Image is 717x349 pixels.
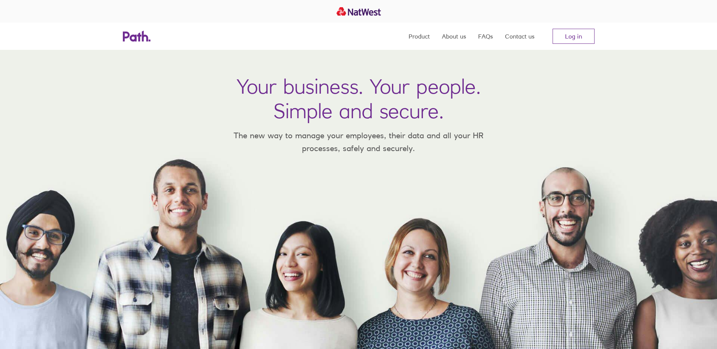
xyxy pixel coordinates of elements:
[442,23,466,50] a: About us
[237,74,481,123] h1: Your business. Your people. Simple and secure.
[553,29,595,44] a: Log in
[478,23,493,50] a: FAQs
[505,23,534,50] a: Contact us
[223,129,495,154] p: The new way to manage your employees, their data and all your HR processes, safely and securely.
[409,23,430,50] a: Product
